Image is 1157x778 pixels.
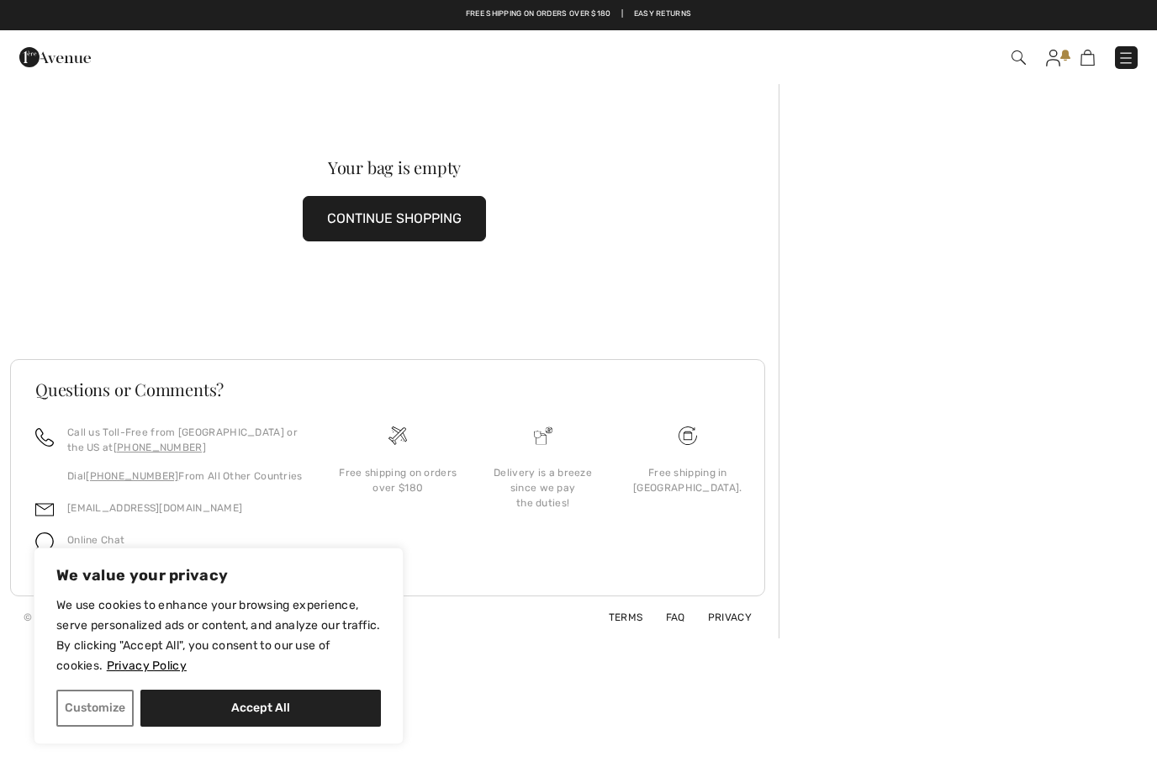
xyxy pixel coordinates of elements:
a: Terms [589,611,643,623]
img: Free shipping on orders over $180 [388,426,407,445]
div: Free shipping in [GEOGRAPHIC_DATA]. [629,465,747,495]
img: My Info [1046,50,1060,66]
img: Shopping Bag [1080,50,1095,66]
img: Delivery is a breeze since we pay the duties! [534,426,552,445]
a: [PHONE_NUMBER] [114,442,206,453]
a: FAQ [646,611,685,623]
button: CONTINUE SHOPPING [303,196,486,241]
a: Privacy Policy [106,658,188,674]
p: Dial From All Other Countries [67,468,305,484]
a: Privacy [688,611,752,623]
a: Free shipping on orders over $180 [466,8,611,20]
a: 1ère Avenue [19,48,91,64]
button: Customize [56,690,134,727]
p: Call us Toll-Free from [GEOGRAPHIC_DATA] or the US at [67,425,305,455]
p: We use cookies to enhance your browsing experience, serve personalized ads or content, and analyz... [56,595,381,676]
a: Easy Returns [634,8,692,20]
p: We value your privacy [56,565,381,585]
img: email [35,500,54,519]
img: chat [35,532,54,551]
div: Delivery is a breeze since we pay the duties! [483,465,601,511]
span: Online Chat [67,534,124,546]
a: [PHONE_NUMBER] [86,470,178,482]
img: Search [1012,50,1026,65]
img: Free shipping on orders over $180 [679,426,697,445]
div: We value your privacy [34,548,404,744]
h3: Questions or Comments? [35,381,740,398]
div: Free shipping on orders over $180 [339,465,457,495]
img: call [35,428,54,447]
img: 1ère Avenue [19,40,91,74]
div: © [GEOGRAPHIC_DATA] All Rights Reserved [24,610,241,625]
a: [EMAIL_ADDRESS][DOMAIN_NAME] [67,502,242,514]
span: | [621,8,623,20]
div: Your bag is empty [49,159,741,176]
button: Accept All [140,690,381,727]
img: Menu [1117,50,1134,66]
